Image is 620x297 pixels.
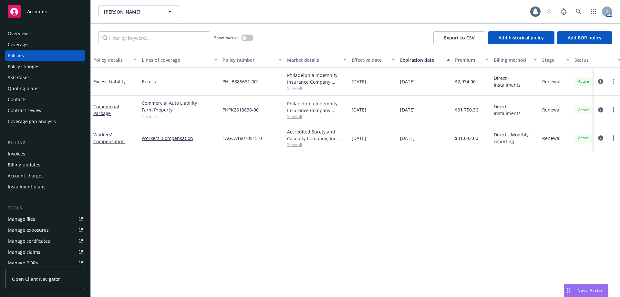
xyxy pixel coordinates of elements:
button: Policy details [91,52,139,68]
a: circleInformation [597,106,604,114]
button: Market details [284,52,349,68]
a: Account charges [5,171,85,181]
button: Lines of coverage [139,52,220,68]
a: Policy changes [5,61,85,72]
span: Show inactive [214,35,239,40]
span: $2,934.00 [455,78,476,85]
a: Excess [142,78,217,85]
a: more [610,106,617,114]
span: 1AGCA16010515-0 [222,135,262,142]
a: Manage exposures [5,225,85,235]
span: $31,042.00 [455,135,478,142]
span: [DATE] [400,78,415,85]
a: circleInformation [597,134,604,142]
span: [DATE] [352,78,366,85]
a: Switch app [587,5,600,18]
div: Philadelphia Indemnity Insurance Company, [GEOGRAPHIC_DATA] Insurance Companies [287,100,346,114]
span: [DATE] [352,106,366,113]
div: Market details [287,57,339,63]
span: Show all [287,142,346,147]
a: more [610,134,617,142]
div: Contacts [8,94,26,105]
a: Excess Liability [93,79,126,85]
a: SSC Cases [5,72,85,83]
span: [DATE] [352,135,366,142]
span: Add historical policy [499,35,544,41]
span: Nova Assist [577,288,603,293]
div: Policy details [93,57,129,63]
a: Billing updates [5,160,85,170]
span: Direct - Installments [494,103,537,117]
span: Accounts [27,9,47,14]
div: Billing updates [8,160,40,170]
div: Status [574,57,614,63]
a: 1 more [142,113,217,120]
div: Coverage [8,39,28,50]
span: Active [577,79,590,84]
span: [PERSON_NAME] [104,8,160,15]
a: Contacts [5,94,85,105]
a: Farm Property [142,106,217,113]
a: Workers' Compensation [142,135,217,142]
a: Manage files [5,214,85,224]
div: Tools [5,205,85,211]
span: Active [577,107,590,113]
a: Coverage [5,39,85,50]
a: Contract review [5,105,85,116]
div: Policies [8,50,24,61]
a: Commercial Auto Liability [142,100,217,106]
div: Accredited Surety and Casualty Company, Inc., Accredited Specialty Insurance Company [287,128,346,142]
span: [DATE] [400,106,415,113]
a: circleInformation [597,78,604,85]
div: Policy changes [8,61,39,72]
span: Renewal [542,106,561,113]
input: Filter by keyword... [98,31,210,44]
button: Expiration date [398,52,452,68]
span: Show all [287,85,346,91]
div: Coverage gap analysis [8,116,56,127]
div: Invoices [8,149,25,159]
a: Workers' Compensation [93,132,125,144]
span: Renewal [542,135,561,142]
div: SSC Cases [8,72,30,83]
span: Direct - Installments [494,75,537,88]
a: Commercial Package [93,103,119,116]
a: Invoices [5,149,85,159]
button: Premium [452,52,491,68]
span: Active [577,135,590,141]
div: Account charges [8,171,44,181]
div: Billing method [494,57,530,63]
a: Report a Bug [557,5,570,18]
a: Overview [5,28,85,39]
div: Manage exposures [8,225,49,235]
span: Export to CSV [444,35,475,41]
button: Billing method [491,52,540,68]
div: Lines of coverage [142,57,210,63]
span: Open Client Navigator [12,276,60,282]
div: Manage files [8,214,35,224]
span: Show all [287,114,346,119]
div: Manage BORs [8,258,38,268]
span: Add BOR policy [568,35,602,41]
a: Start snowing [542,5,555,18]
a: Policies [5,50,85,61]
button: Policy number [220,52,284,68]
button: Stage [540,52,572,68]
div: Overview [8,28,28,39]
a: Accounts [5,3,85,21]
div: Policy number [222,57,275,63]
a: Installment plans [5,182,85,192]
span: $31,750.36 [455,106,478,113]
button: Export to CSV [433,31,485,44]
button: Effective date [349,52,398,68]
a: Coverage gap analysis [5,116,85,127]
button: Add historical policy [488,31,554,44]
div: Installment plans [8,182,46,192]
a: more [610,78,617,85]
div: Premium [455,57,481,63]
div: Philadelphia Indemnity Insurance Company, [GEOGRAPHIC_DATA] Insurance Companies [287,72,346,85]
div: Contract review [8,105,42,116]
span: Renewal [542,78,561,85]
a: Manage BORs [5,258,85,268]
a: Manage claims [5,247,85,257]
